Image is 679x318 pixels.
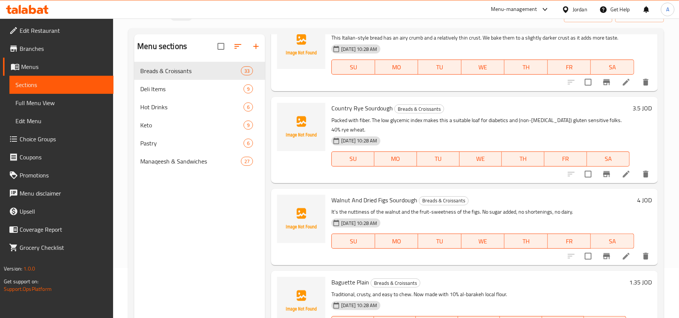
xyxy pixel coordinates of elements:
[331,33,634,43] p: This Italian-style bread has an airy crumb and a relatively thin crust. We bake them to a slightl...
[3,184,113,202] a: Menu disclaimer
[504,234,548,249] button: TH
[20,44,107,53] span: Branches
[666,5,669,14] span: A
[20,225,107,234] span: Coverage Report
[3,40,113,58] a: Branches
[598,165,616,183] button: Branch-specific-item
[338,302,380,309] span: [DATE] 10:28 AM
[637,165,655,183] button: delete
[3,166,113,184] a: Promotions
[461,234,505,249] button: WE
[594,62,631,73] span: SA
[3,220,113,238] a: Coverage Report
[140,157,241,166] span: Manaqeesh & Sandwiches
[418,60,461,75] button: TU
[241,158,253,165] span: 27
[570,11,606,20] span: import
[419,196,468,205] span: Breads & Croissants
[241,157,253,166] div: items
[548,234,591,249] button: FR
[580,74,596,90] span: Select to update
[244,104,253,111] span: 6
[3,130,113,148] a: Choice Groups
[338,220,380,227] span: [DATE] 10:28 AM
[505,153,541,164] span: TH
[637,195,652,205] h6: 4 JOD
[134,62,265,80] div: Breads & Croissants33
[461,60,505,75] button: WE
[9,76,113,94] a: Sections
[20,26,107,35] span: Edit Restaurant
[507,236,545,247] span: TH
[244,140,253,147] span: 6
[3,238,113,257] a: Grocery Checklist
[507,62,545,73] span: TH
[229,37,247,55] span: Sort sections
[338,46,380,53] span: [DATE] 10:28 AM
[504,60,548,75] button: TH
[491,5,537,14] div: Menu-management
[213,38,229,54] span: Select all sections
[594,236,631,247] span: SA
[622,78,631,87] a: Edit menu item
[420,153,457,164] span: TU
[463,153,499,164] span: WE
[20,153,107,162] span: Coupons
[140,139,244,148] span: Pastry
[419,196,469,205] div: Breads & Croissants
[371,279,420,287] span: Breads & Croissants
[331,277,369,288] span: Baguette Plain
[338,137,380,144] span: [DATE] 10:28 AM
[140,121,244,130] span: Keto
[375,234,418,249] button: MO
[587,151,630,167] button: SA
[460,151,502,167] button: WE
[421,62,458,73] span: TU
[241,67,253,75] span: 33
[20,135,107,144] span: Choice Groups
[591,60,634,75] button: SA
[421,236,458,247] span: TU
[134,98,265,116] div: Hot Drinks6
[4,277,38,286] span: Get support on:
[377,153,414,164] span: MO
[331,290,626,299] p: Traditional, crusty, and easy to chew. Now made with 10% al-barakeh local flour.
[395,105,444,113] span: Breads & Croissants
[244,84,253,93] div: items
[3,21,113,40] a: Edit Restaurant
[464,236,502,247] span: WE
[244,102,253,112] div: items
[580,248,596,264] span: Select to update
[464,62,502,73] span: WE
[418,234,461,249] button: TU
[633,103,652,113] h6: 3.5 JOD
[622,170,631,179] a: Edit menu item
[21,62,107,71] span: Menus
[548,60,591,75] button: FR
[134,80,265,98] div: Deli Items9
[134,134,265,152] div: Pastry6
[335,62,372,73] span: SU
[331,102,393,114] span: Country Rye Sourdough
[378,62,415,73] span: MO
[591,234,634,249] button: SA
[580,166,596,182] span: Select to update
[4,264,22,274] span: Version:
[629,277,652,287] h6: 1.35 JOD
[140,84,244,93] span: Deli Items
[502,151,544,167] button: TH
[331,116,630,135] p: Packed with fiber. The low glycemic index makes this a suitable loaf for diabetics and (non-[MEDI...
[15,98,107,107] span: Full Menu View
[637,73,655,91] button: delete
[140,66,241,75] span: Breads & Croissants
[551,236,588,247] span: FR
[134,152,265,170] div: Manaqeesh & Sandwiches27
[374,151,417,167] button: MO
[140,102,244,112] span: Hot Drinks
[547,153,584,164] span: FR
